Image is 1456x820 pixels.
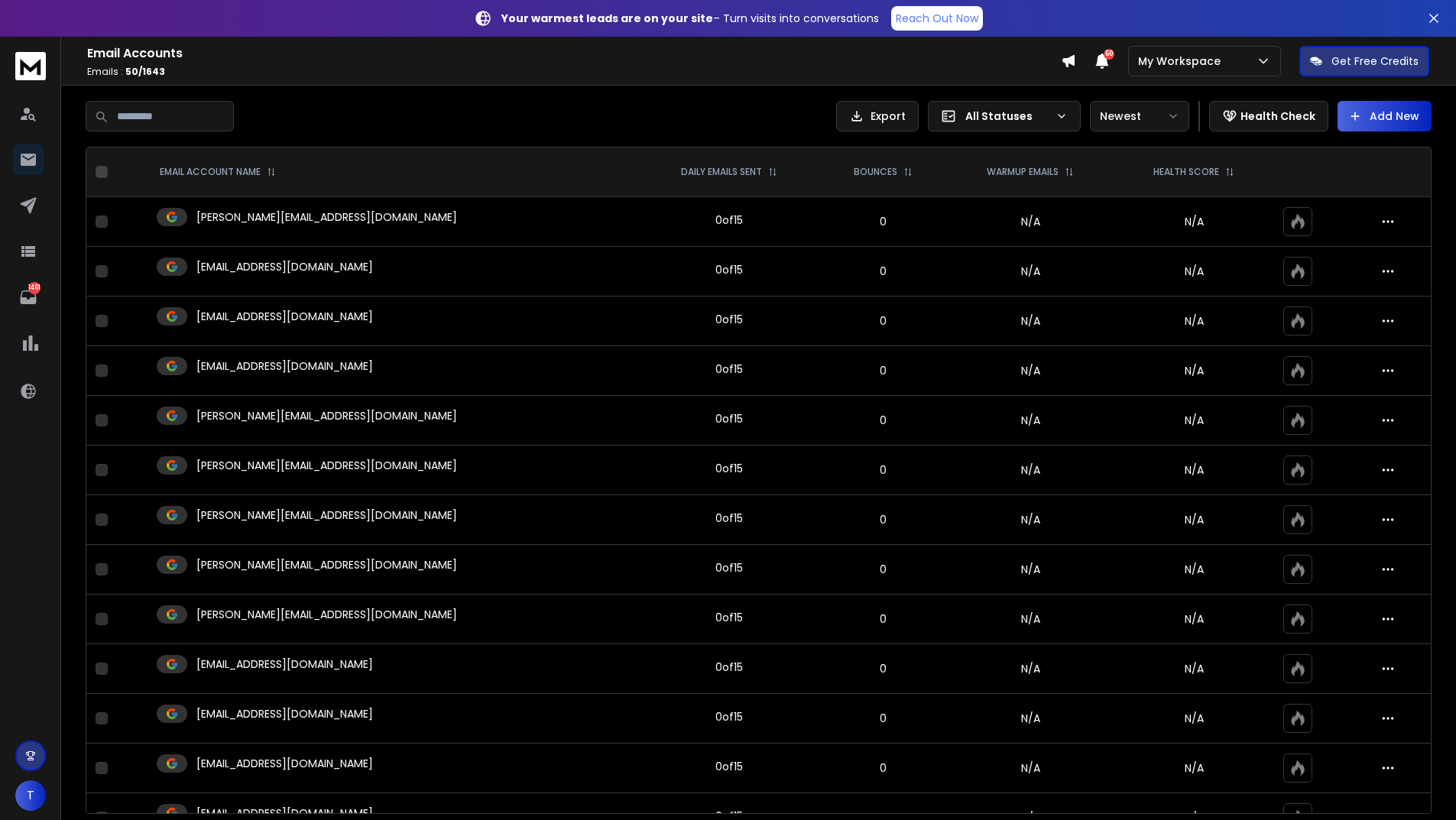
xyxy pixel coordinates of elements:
[715,312,743,327] div: 0 of 15
[196,507,457,523] p: [PERSON_NAME][EMAIL_ADDRESS][DOMAIN_NAME]
[829,661,937,676] p: 0
[946,297,1114,346] td: N/A
[836,101,919,131] button: Export
[829,462,937,478] p: 0
[1124,611,1264,627] p: N/A
[1153,166,1219,178] p: HEALTH SCORE
[829,760,937,776] p: 0
[681,166,762,178] p: DAILY EMAILS SENT
[1124,760,1264,776] p: N/A
[15,52,46,80] img: logo
[715,510,743,526] div: 0 of 15
[196,607,457,622] p: [PERSON_NAME][EMAIL_ADDRESS][DOMAIN_NAME]
[946,346,1114,396] td: N/A
[1240,109,1315,124] p: Health Check
[1124,661,1264,676] p: N/A
[160,166,276,178] div: EMAIL ACCOUNT NAME
[196,656,373,672] p: [EMAIL_ADDRESS][DOMAIN_NAME]
[87,44,1061,63] h1: Email Accounts
[715,610,743,625] div: 0 of 15
[965,109,1049,124] p: All Statuses
[715,361,743,377] div: 0 of 15
[196,259,373,274] p: [EMAIL_ADDRESS][DOMAIN_NAME]
[946,694,1114,744] td: N/A
[1124,562,1264,577] p: N/A
[946,595,1114,644] td: N/A
[715,411,743,426] div: 0 of 15
[946,744,1114,793] td: N/A
[946,247,1114,297] td: N/A
[196,209,457,225] p: [PERSON_NAME][EMAIL_ADDRESS][DOMAIN_NAME]
[946,545,1114,595] td: N/A
[854,166,897,178] p: BOUNCES
[196,309,373,324] p: [EMAIL_ADDRESS][DOMAIN_NAME]
[946,396,1114,446] td: N/A
[501,11,879,26] p: – Turn visits into conversations
[13,282,44,313] a: 1461
[196,557,457,572] p: [PERSON_NAME][EMAIL_ADDRESS][DOMAIN_NAME]
[891,6,983,31] a: Reach Out Now
[15,780,46,811] button: T
[946,644,1114,694] td: N/A
[715,759,743,774] div: 0 of 15
[1124,462,1264,478] p: N/A
[1124,313,1264,329] p: N/A
[946,197,1114,247] td: N/A
[196,756,373,771] p: [EMAIL_ADDRESS][DOMAIN_NAME]
[829,711,937,726] p: 0
[715,262,743,277] div: 0 of 15
[196,408,457,423] p: [PERSON_NAME][EMAIL_ADDRESS][DOMAIN_NAME]
[1338,101,1432,131] button: Add New
[1299,46,1429,76] button: Get Free Credits
[196,706,373,721] p: [EMAIL_ADDRESS][DOMAIN_NAME]
[715,709,743,724] div: 0 of 15
[987,166,1059,178] p: WARMUP EMAILS
[715,212,743,228] div: 0 of 15
[1209,101,1328,131] button: Health Check
[715,461,743,476] div: 0 of 15
[829,413,937,428] p: 0
[1124,264,1264,279] p: N/A
[1104,49,1114,60] span: 50
[896,11,978,26] p: Reach Out Now
[829,214,937,229] p: 0
[829,313,937,329] p: 0
[28,282,41,294] p: 1461
[196,458,457,473] p: [PERSON_NAME][EMAIL_ADDRESS][DOMAIN_NAME]
[125,65,165,78] span: 50 / 1643
[501,11,713,26] strong: Your warmest leads are on your site
[1124,413,1264,428] p: N/A
[1124,363,1264,378] p: N/A
[829,363,937,378] p: 0
[1124,214,1264,229] p: N/A
[1124,512,1264,527] p: N/A
[829,562,937,577] p: 0
[715,560,743,575] div: 0 of 15
[196,358,373,374] p: [EMAIL_ADDRESS][DOMAIN_NAME]
[1090,101,1189,131] button: Newest
[1124,711,1264,726] p: N/A
[1331,53,1419,69] p: Get Free Credits
[946,495,1114,545] td: N/A
[87,66,1061,78] p: Emails :
[829,611,937,627] p: 0
[829,264,937,279] p: 0
[715,660,743,675] div: 0 of 15
[829,512,937,527] p: 0
[946,446,1114,495] td: N/A
[1138,53,1227,69] p: My Workspace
